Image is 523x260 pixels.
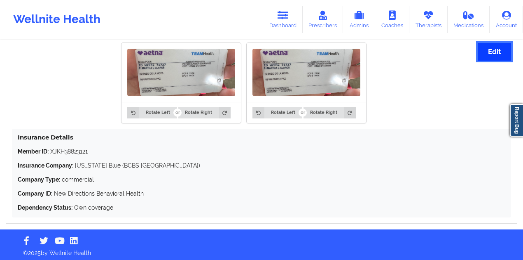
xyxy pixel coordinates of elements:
strong: Company ID: [18,190,52,197]
p: © 2025 by Wellnite Health [17,243,506,257]
p: New Directions Behavioral Health [18,189,505,198]
a: Report Bug [510,104,523,137]
a: Dashboard [263,6,303,33]
button: Rotate Right [178,107,231,118]
button: Rotate Left [127,107,177,118]
p: [US_STATE] Blue (BCBS [GEOGRAPHIC_DATA]) [18,161,505,170]
strong: Insurance Company: [18,162,73,169]
strong: Company Type: [18,176,60,183]
a: Coaches [375,6,409,33]
strong: Dependency Status: [18,204,72,211]
h4: Insurance Details [18,133,505,141]
p: Own coverage [18,203,505,212]
a: Account [490,6,523,33]
img: Martha Claros [252,49,360,97]
a: Prescribers [303,6,343,33]
p: XJKH38823121 [18,147,505,156]
img: Martha Claros [127,49,235,97]
strong: Member ID: [18,148,49,155]
button: Rotate Right [304,107,356,118]
button: Edit [478,43,511,61]
button: Rotate Left [252,107,302,118]
a: Admins [343,6,375,33]
a: Medications [448,6,490,33]
p: commercial [18,175,505,184]
a: Therapists [409,6,448,33]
